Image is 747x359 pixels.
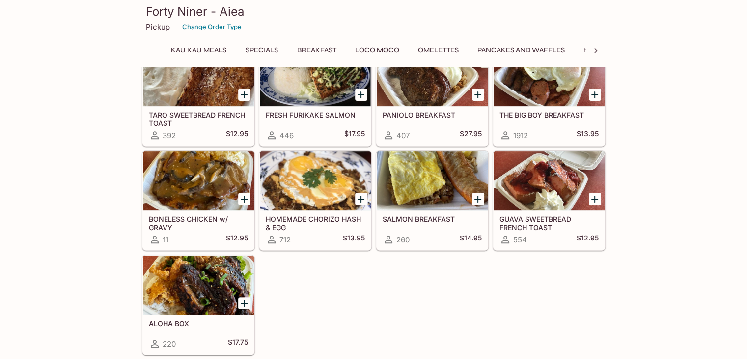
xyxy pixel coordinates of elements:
[376,151,488,250] a: SALMON BREAKFAST260$14.95
[149,319,248,328] h5: ALOHA BOX
[226,129,248,141] h5: $12.95
[383,111,482,119] h5: PANIOLO BREAKFAST
[228,338,248,350] h5: $17.75
[259,47,371,146] a: FRESH FURIKAKE SALMON446$17.95
[589,193,601,205] button: Add GUAVA SWEETBREAD FRENCH TOAST
[377,151,488,210] div: SALMON BREAKFAST
[143,47,254,106] div: TARO SWEETBREAD FRENCH TOAST
[499,215,599,231] h5: GUAVA SWEETBREAD FRENCH TOAST
[472,89,484,101] button: Add PANIOLO BREAKFAST
[499,111,599,119] h5: THE BIG BOY BREAKFAST
[266,215,365,231] h5: HOMEMADE CHORIZO HASH & EGG
[142,255,254,355] a: ALOHA BOX220$17.75
[494,151,605,210] div: GUAVA SWEETBREAD FRENCH TOAST
[238,89,250,101] button: Add TARO SWEETBREAD FRENCH TOAST
[163,131,176,140] span: 392
[279,235,291,244] span: 712
[226,234,248,245] h5: $12.95
[355,193,367,205] button: Add HOMEMADE CHORIZO HASH & EGG
[578,43,699,57] button: Hawaiian Style French Toast
[149,111,248,127] h5: TARO SWEETBREAD FRENCH TOAST
[472,193,484,205] button: Add SALMON BREAKFAST
[460,234,482,245] h5: $14.95
[240,43,284,57] button: Specials
[513,235,527,244] span: 554
[577,129,599,141] h5: $13.95
[350,43,405,57] button: Loco Moco
[143,256,254,315] div: ALOHA BOX
[143,151,254,210] div: BONELESS CHICKEN w/ GRAVY
[413,43,464,57] button: Omelettes
[460,129,482,141] h5: $27.95
[163,235,168,244] span: 11
[472,43,570,57] button: Pancakes and Waffles
[377,47,488,106] div: PANIOLO BREAKFAST
[260,47,371,106] div: FRESH FURIKAKE SALMON
[163,339,176,349] span: 220
[493,47,605,146] a: THE BIG BOY BREAKFAST1912$13.95
[266,111,365,119] h5: FRESH FURIKAKE SALMON
[292,43,342,57] button: Breakfast
[238,297,250,309] button: Add ALOHA BOX
[396,131,410,140] span: 407
[383,215,482,223] h5: SALMON BREAKFAST
[166,43,232,57] button: Kau Kau Meals
[344,129,365,141] h5: $17.95
[142,151,254,250] a: BONELESS CHICKEN w/ GRAVY11$12.95
[493,151,605,250] a: GUAVA SWEETBREAD FRENCH TOAST554$12.95
[178,19,246,34] button: Change Order Type
[355,89,367,101] button: Add FRESH FURIKAKE SALMON
[238,193,250,205] button: Add BONELESS CHICKEN w/ GRAVY
[343,234,365,245] h5: $13.95
[149,215,248,231] h5: BONELESS CHICKEN w/ GRAVY
[260,151,371,210] div: HOMEMADE CHORIZO HASH & EGG
[146,22,170,31] p: Pickup
[259,151,371,250] a: HOMEMADE CHORIZO HASH & EGG712$13.95
[279,131,294,140] span: 446
[577,234,599,245] h5: $12.95
[376,47,488,146] a: PANIOLO BREAKFAST407$27.95
[146,4,602,19] h3: Forty Niner - Aiea
[396,235,410,244] span: 260
[513,131,528,140] span: 1912
[589,89,601,101] button: Add THE BIG BOY BREAKFAST
[494,47,605,106] div: THE BIG BOY BREAKFAST
[142,47,254,146] a: TARO SWEETBREAD FRENCH TOAST392$12.95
